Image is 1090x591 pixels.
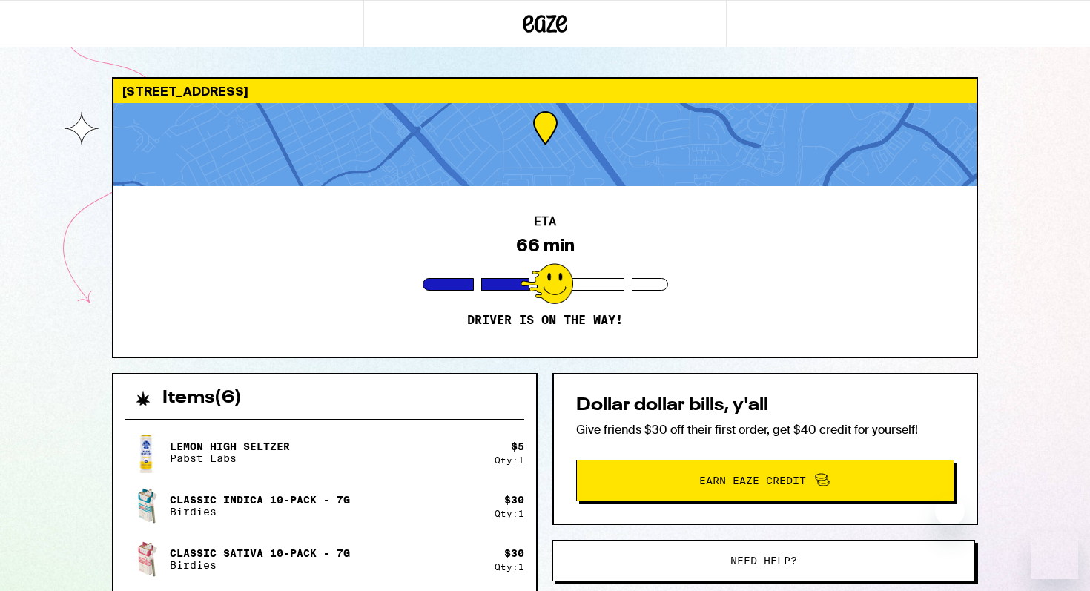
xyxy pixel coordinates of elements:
p: Birdies [170,559,350,571]
h2: Dollar dollar bills, y'all [576,397,954,415]
h2: ETA [534,216,556,228]
div: Qty: 1 [495,455,524,465]
span: Earn Eaze Credit [699,475,806,486]
div: 66 min [516,235,575,256]
div: $ 30 [504,547,524,559]
div: $ 30 [504,494,524,506]
p: Classic Indica 10-Pack - 7g [170,494,350,506]
p: Driver is on the way! [467,313,623,328]
p: Birdies [170,506,350,518]
p: Lemon High Seltzer [170,440,290,452]
p: Pabst Labs [170,452,290,464]
div: $ 5 [511,440,524,452]
img: Lemon High Seltzer [125,432,167,473]
span: Need help? [730,555,797,566]
h2: Items ( 6 ) [162,389,242,407]
iframe: Close message [935,496,965,526]
div: Qty: 1 [495,509,524,518]
iframe: Button to launch messaging window [1031,532,1078,579]
button: Need help? [552,540,975,581]
button: Earn Eaze Credit [576,460,954,501]
div: [STREET_ADDRESS] [113,79,977,103]
p: Give friends $30 off their first order, get $40 credit for yourself! [576,422,954,438]
div: Qty: 1 [495,562,524,572]
img: Classic Sativa 10-Pack - 7g [125,538,167,580]
p: Classic Sativa 10-Pack - 7g [170,547,350,559]
img: Classic Indica 10-Pack - 7g [125,485,167,526]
